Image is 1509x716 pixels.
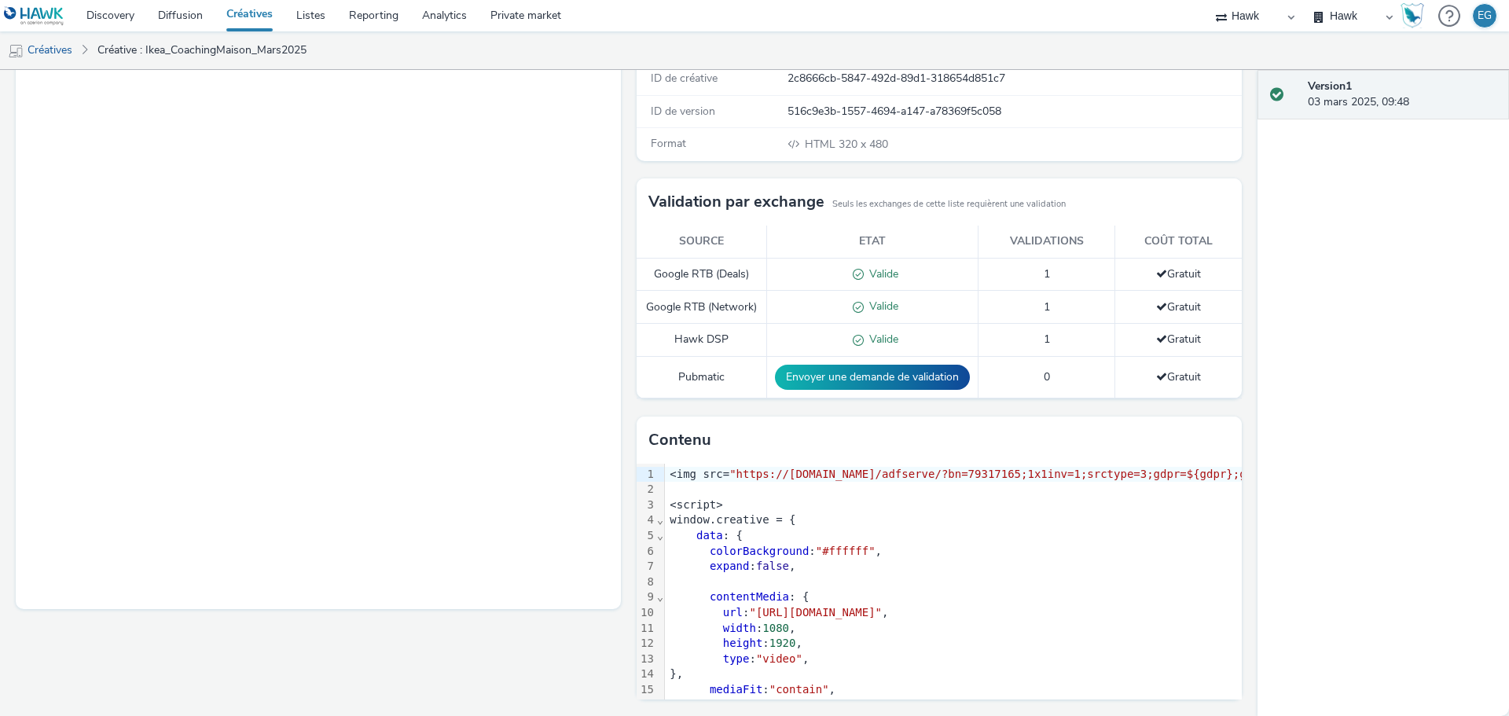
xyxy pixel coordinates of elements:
[762,622,789,634] span: 1080
[651,136,686,151] span: Format
[1156,299,1201,314] span: Gratuit
[637,467,656,483] div: 1
[710,683,762,696] span: mediaFit
[651,104,715,119] span: ID de version
[788,104,1240,119] div: 516c9e3b-1557-4694-a147-a78369f5c058
[648,428,711,452] h3: Contenu
[637,498,656,513] div: 3
[637,258,767,291] td: Google RTB (Deals)
[710,590,789,603] span: contentMedia
[656,590,664,603] span: Fold line
[8,43,24,59] img: mobile
[696,529,723,542] span: data
[775,365,970,390] button: Envoyer une demande de validation
[978,226,1115,258] th: Validations
[864,332,898,347] span: Valide
[1044,369,1050,384] span: 0
[788,71,1240,86] div: 2c8666cb-5847-492d-89d1-318654d851c7
[1115,226,1242,258] th: Coût total
[1156,369,1201,384] span: Gratuit
[805,137,839,152] span: HTML
[1308,79,1352,94] strong: Version 1
[767,226,978,258] th: Etat
[637,589,656,605] div: 9
[832,198,1066,211] small: Seuls les exchanges de cette liste requièrent une validation
[710,698,783,710] span: videoEvents
[1156,266,1201,281] span: Gratuit
[756,652,802,665] span: "video"
[864,299,898,314] span: Valide
[723,637,763,649] span: height
[637,528,656,544] div: 5
[1478,4,1492,28] div: EG
[803,137,888,152] span: 320 x 480
[816,545,876,557] span: "#ffffff"
[637,636,656,652] div: 12
[789,698,816,710] span: true
[90,31,314,69] a: Créative : Ikea_CoachingMaison_Mars2025
[637,652,656,667] div: 13
[1044,299,1050,314] span: 1
[648,190,824,214] h3: Validation par exchange
[637,621,656,637] div: 11
[637,226,767,258] th: Source
[1401,3,1430,28] a: Hawk Academy
[637,544,656,560] div: 6
[864,266,898,281] span: Valide
[822,698,1001,710] span: /* Default true, for VTR */
[1156,332,1201,347] span: Gratuit
[756,560,789,572] span: false
[637,666,656,682] div: 14
[710,545,809,557] span: colorBackground
[769,637,796,649] span: 1920
[1401,3,1424,28] img: Hawk Academy
[637,575,656,590] div: 8
[749,606,882,619] span: "[URL][DOMAIN_NAME]"
[4,6,64,26] img: undefined Logo
[637,512,656,528] div: 4
[637,482,656,498] div: 2
[710,560,750,572] span: expand
[723,606,743,619] span: url
[1044,266,1050,281] span: 1
[769,683,829,696] span: "contain"
[637,682,656,698] div: 15
[723,622,756,634] span: width
[1308,79,1496,111] div: 03 mars 2025, 09:48
[637,324,767,357] td: Hawk DSP
[637,291,767,324] td: Google RTB (Network)
[656,529,664,542] span: Fold line
[637,559,656,575] div: 7
[1044,332,1050,347] span: 1
[656,513,664,526] span: Fold line
[637,357,767,398] td: Pubmatic
[637,605,656,621] div: 10
[651,71,718,86] span: ID de créative
[637,697,656,713] div: 16
[723,652,750,665] span: type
